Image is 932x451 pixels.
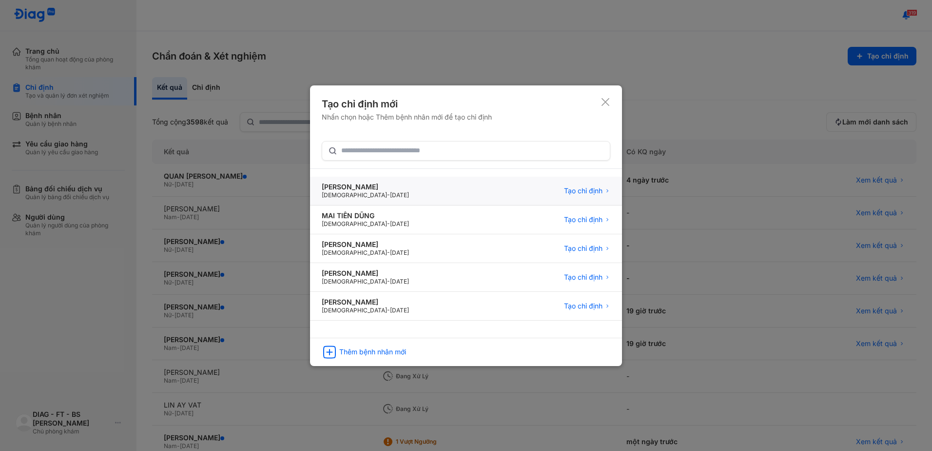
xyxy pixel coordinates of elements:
[564,215,602,224] span: Tạo chỉ định
[322,240,409,249] div: [PERSON_NAME]
[322,269,409,278] div: [PERSON_NAME]
[387,307,390,314] span: -
[322,220,387,227] span: [DEMOGRAPHIC_DATA]
[390,191,409,199] span: [DATE]
[339,348,406,356] div: Thêm bệnh nhân mới
[322,183,409,191] div: [PERSON_NAME]
[387,249,390,256] span: -
[390,278,409,285] span: [DATE]
[322,191,387,199] span: [DEMOGRAPHIC_DATA]
[390,220,409,227] span: [DATE]
[564,186,602,195] span: Tạo chỉ định
[390,307,409,314] span: [DATE]
[322,249,387,256] span: [DEMOGRAPHIC_DATA]
[564,302,602,310] span: Tạo chỉ định
[387,278,390,285] span: -
[322,298,409,307] div: [PERSON_NAME]
[387,220,390,227] span: -
[322,97,492,111] div: Tạo chỉ định mới
[322,307,387,314] span: [DEMOGRAPHIC_DATA]
[322,113,492,122] div: Nhấn chọn hoặc Thêm bệnh nhân mới để tạo chỉ định
[387,191,390,199] span: -
[390,249,409,256] span: [DATE]
[322,211,409,220] div: MAI TIẾN DŨNG
[322,278,387,285] span: [DEMOGRAPHIC_DATA]
[564,244,602,253] span: Tạo chỉ định
[564,273,602,282] span: Tạo chỉ định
